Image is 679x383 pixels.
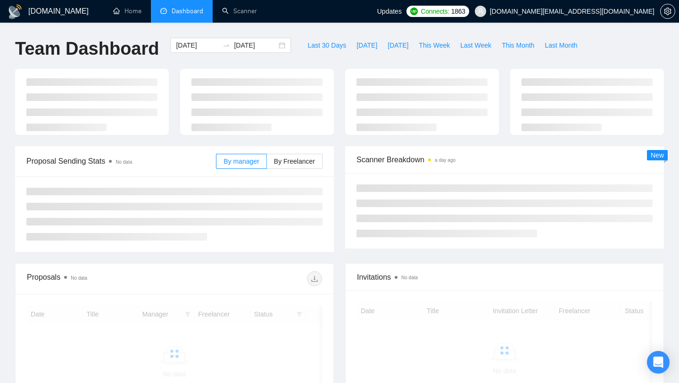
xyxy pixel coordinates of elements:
h1: Team Dashboard [15,38,159,60]
span: Proposal Sending Stats [26,155,216,167]
span: This Month [502,40,534,50]
span: Dashboard [172,7,203,15]
span: No data [71,275,87,281]
button: This Month [497,38,539,53]
div: Proposals [27,271,174,286]
span: Connects: [421,6,449,17]
button: setting [660,4,675,19]
span: user [477,8,484,15]
span: Last Week [460,40,491,50]
button: [DATE] [382,38,414,53]
button: Last Month [539,38,582,53]
span: No data [116,159,132,165]
span: By Freelancer [274,158,315,165]
span: [DATE] [388,40,408,50]
img: logo [8,4,23,19]
button: This Week [414,38,455,53]
span: swap-right [223,42,230,49]
a: setting [660,8,675,15]
input: End date [234,40,277,50]
img: upwork-logo.png [410,8,418,15]
span: [DATE] [356,40,377,50]
span: No data [401,275,418,280]
span: This Week [419,40,450,50]
a: searchScanner [222,7,257,15]
button: Last 30 Days [302,38,351,53]
span: Last 30 Days [307,40,346,50]
span: 1863 [451,6,465,17]
span: By manager [224,158,259,165]
span: Scanner Breakdown [356,154,653,166]
span: dashboard [160,8,167,14]
button: Last Week [455,38,497,53]
button: [DATE] [351,38,382,53]
span: Invitations [357,271,652,283]
div: Open Intercom Messenger [647,351,670,374]
a: homeHome [113,7,141,15]
span: setting [661,8,675,15]
span: Last Month [545,40,577,50]
span: to [223,42,230,49]
time: a day ago [435,158,455,163]
span: New [651,151,664,159]
span: Updates [377,8,402,15]
input: Start date [176,40,219,50]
